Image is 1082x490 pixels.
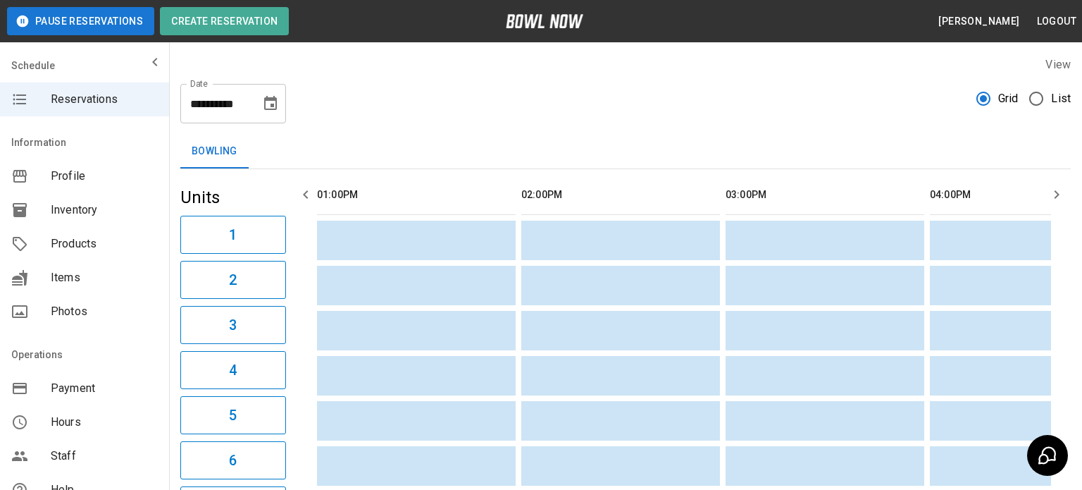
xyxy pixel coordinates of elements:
div: inventory tabs [180,135,1071,169]
img: logo [506,14,583,28]
button: 6 [180,441,286,479]
span: Items [51,269,158,286]
h6: 5 [229,404,237,427]
button: Logout [1031,8,1082,35]
h6: 3 [229,314,237,336]
span: Hours [51,414,158,431]
button: Create Reservation [160,7,289,35]
span: Profile [51,168,158,185]
span: Reservations [51,91,158,108]
h6: 1 [229,223,237,246]
h6: 4 [229,359,237,381]
span: Grid [998,90,1019,107]
span: Staff [51,448,158,465]
button: 5 [180,396,286,434]
th: 02:00PM [521,175,720,215]
button: Choose date, selected date is Aug 16, 2025 [256,90,285,118]
button: 4 [180,351,286,389]
button: Pause Reservations [7,7,154,35]
h6: 6 [229,449,237,472]
span: List [1051,90,1071,107]
button: [PERSON_NAME] [933,8,1025,35]
button: 1 [180,216,286,254]
h6: 2 [229,269,237,291]
th: 03:00PM [726,175,924,215]
span: Photos [51,303,158,320]
h5: Units [180,186,286,209]
button: 2 [180,261,286,299]
button: 3 [180,306,286,344]
th: 01:00PM [317,175,516,215]
span: Payment [51,380,158,397]
label: View [1045,58,1071,71]
span: Products [51,235,158,252]
span: Inventory [51,202,158,219]
button: Bowling [180,135,249,169]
